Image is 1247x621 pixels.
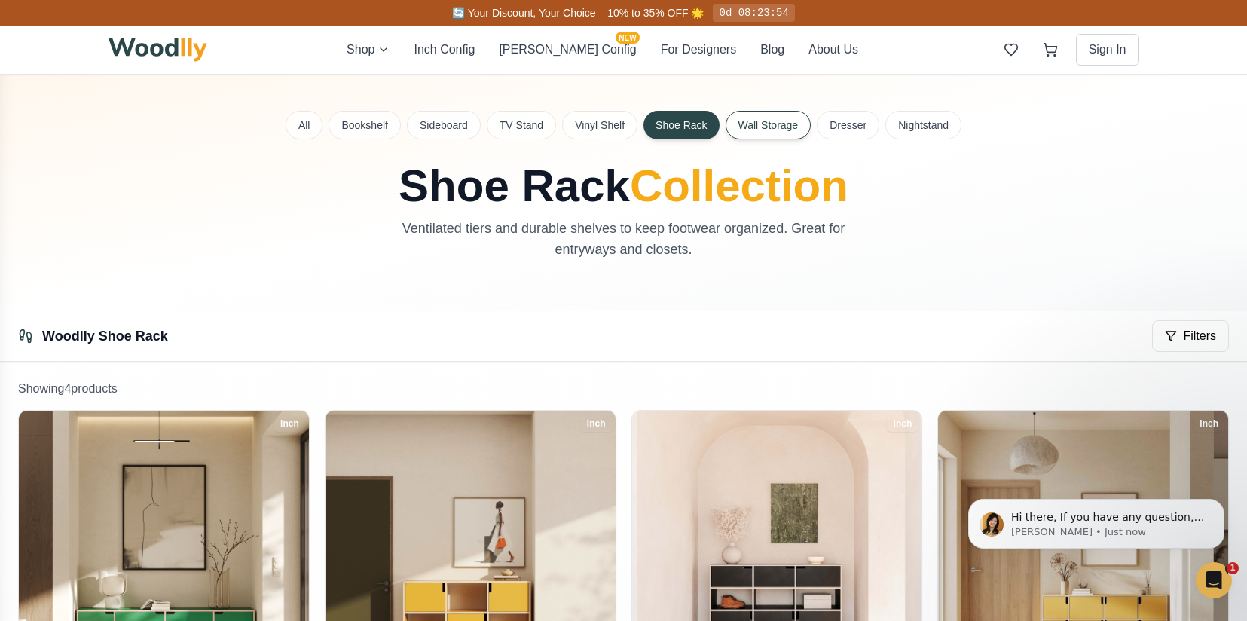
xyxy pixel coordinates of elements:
h1: Shoe Rack [286,164,961,209]
button: Inch Config [414,41,475,59]
div: Inch [1193,415,1225,432]
button: Blog [760,41,784,59]
a: Woodlly Shoe Rack [42,329,168,344]
p: Ventilated tiers and durable shelves to keep footwear organized. Great for entryways and closets. [371,218,877,260]
iframe: Intercom live chat [1196,562,1232,598]
div: Inch [887,415,919,432]
div: 0d 08:23:54 [713,4,794,22]
p: Showing 4 product s [18,380,1229,398]
button: Vinyl Shelf [562,111,637,139]
button: Filters [1152,320,1229,352]
iframe: Intercom notifications message [946,467,1247,580]
div: Inch [580,415,613,432]
span: 🔄 Your Discount, Your Choice – 10% to 35% OFF 🌟 [452,7,704,19]
button: Dresser [817,111,879,139]
button: Sideboard [407,111,481,139]
button: Sign In [1076,34,1139,66]
button: Shoe Rack [643,111,719,139]
button: Wall Storage [726,111,811,139]
button: Nightstand [885,111,961,139]
div: Inch [274,415,306,432]
button: For Designers [661,41,736,59]
span: Filters [1183,327,1216,345]
span: Collection [630,161,848,211]
span: 1 [1227,562,1239,574]
button: [PERSON_NAME] ConfigNEW [499,41,636,59]
span: NEW [616,32,639,44]
button: Bookshelf [329,111,400,139]
button: All [286,111,323,139]
button: Shop [347,41,390,59]
img: Woodlly [109,38,208,62]
button: About Us [808,41,858,59]
button: TV Stand [487,111,556,139]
